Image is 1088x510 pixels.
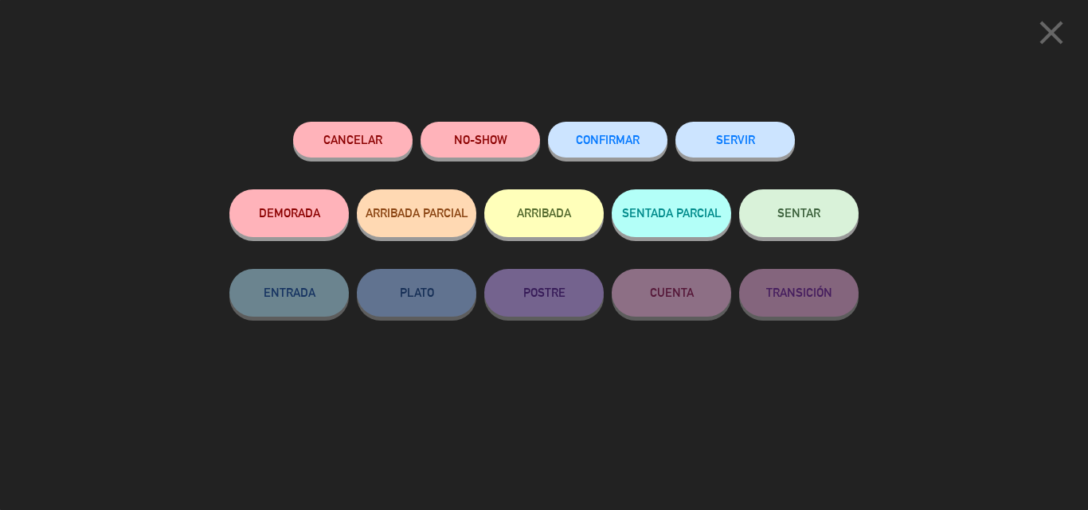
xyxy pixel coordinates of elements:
[612,189,731,237] button: SENTADA PARCIAL
[293,122,413,158] button: Cancelar
[739,189,859,237] button: SENTAR
[777,206,820,220] span: SENTAR
[612,269,731,317] button: CUENTA
[366,206,468,220] span: ARRIBADA PARCIAL
[357,189,476,237] button: ARRIBADA PARCIAL
[1031,13,1071,53] i: close
[229,269,349,317] button: ENTRADA
[675,122,795,158] button: SERVIR
[739,269,859,317] button: TRANSICIÓN
[1027,12,1076,59] button: close
[484,269,604,317] button: POSTRE
[576,133,640,146] span: CONFIRMAR
[357,269,476,317] button: PLATO
[484,189,604,237] button: ARRIBADA
[229,189,349,237] button: DEMORADA
[548,122,667,158] button: CONFIRMAR
[421,122,540,158] button: NO-SHOW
